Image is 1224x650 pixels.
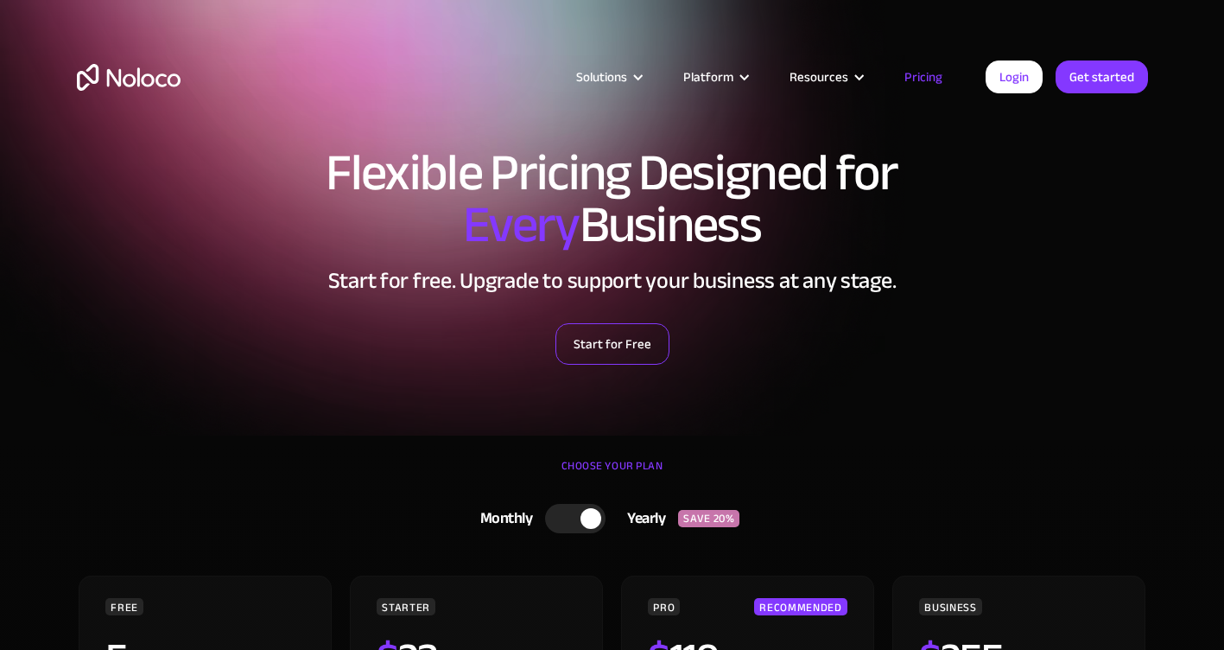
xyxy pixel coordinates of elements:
[77,147,1148,251] h1: Flexible Pricing Designed for Business
[883,66,964,88] a: Pricing
[919,598,981,615] div: BUSINESS
[648,598,680,615] div: PRO
[555,323,669,365] a: Start for Free
[459,506,546,532] div: Monthly
[576,66,627,88] div: Solutions
[105,598,143,615] div: FREE
[678,510,739,527] div: SAVE 20%
[555,66,662,88] div: Solutions
[790,66,848,88] div: Resources
[662,66,768,88] div: Platform
[77,268,1148,294] h2: Start for free. Upgrade to support your business at any stage.
[377,598,434,615] div: STARTER
[986,61,1043,93] a: Login
[683,66,733,88] div: Platform
[463,176,580,273] span: Every
[768,66,883,88] div: Resources
[606,506,678,532] div: Yearly
[77,64,181,91] a: home
[754,598,847,615] div: RECOMMENDED
[1056,61,1148,93] a: Get started
[77,453,1148,496] div: CHOOSE YOUR PLAN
